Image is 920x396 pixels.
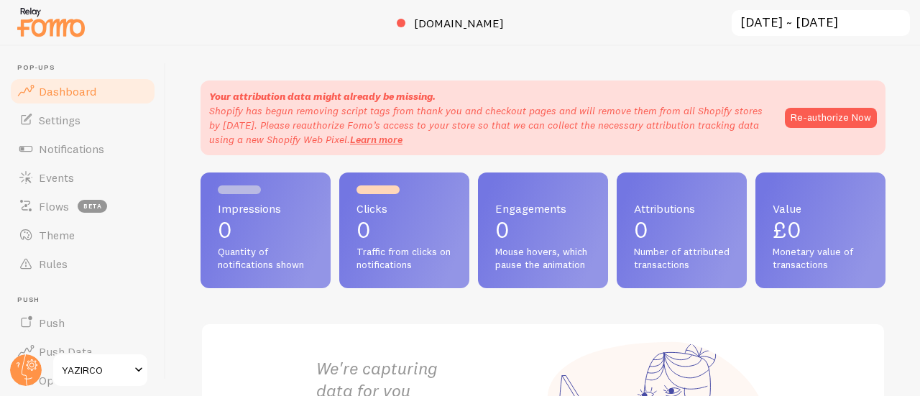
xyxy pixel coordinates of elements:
p: 0 [634,218,730,241]
span: Notifications [39,142,104,156]
span: Events [39,170,74,185]
span: Push [17,295,157,305]
p: Shopify has begun removing script tags from thank you and checkout pages and will remove them fro... [209,103,770,147]
a: Learn more [350,133,402,146]
span: YAZIRCO [62,362,130,379]
span: Attributions [634,203,730,214]
a: Notifications [9,134,157,163]
strong: Your attribution data might already be missing. [209,90,436,103]
p: 0 [218,218,313,241]
span: Mouse hovers, which pause the animation [495,246,591,271]
span: beta [78,200,107,213]
p: 0 [495,218,591,241]
span: Traffic from clicks on notifications [356,246,452,271]
a: Push Data [9,337,157,366]
a: Settings [9,106,157,134]
span: Quantity of notifications shown [218,246,313,271]
span: Theme [39,228,75,242]
span: Number of attributed transactions [634,246,730,271]
a: Push [9,308,157,337]
a: Theme [9,221,157,249]
span: Dashboard [39,84,96,98]
span: Settings [39,113,80,127]
a: YAZIRCO [52,353,149,387]
span: Flows [39,199,69,213]
a: Dashboard [9,77,157,106]
span: Monetary value of transactions [773,246,868,271]
span: Push Data [39,344,93,359]
span: Impressions [218,203,313,214]
a: Rules [9,249,157,278]
span: Pop-ups [17,63,157,73]
span: Clicks [356,203,452,214]
span: Engagements [495,203,591,214]
span: Rules [39,257,68,271]
img: fomo-relay-logo-orange.svg [15,4,87,40]
a: Events [9,163,157,192]
p: 0 [356,218,452,241]
span: Push [39,316,65,330]
span: £0 [773,216,801,244]
a: Flows beta [9,192,157,221]
button: Re-authorize Now [785,108,877,128]
span: Value [773,203,868,214]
